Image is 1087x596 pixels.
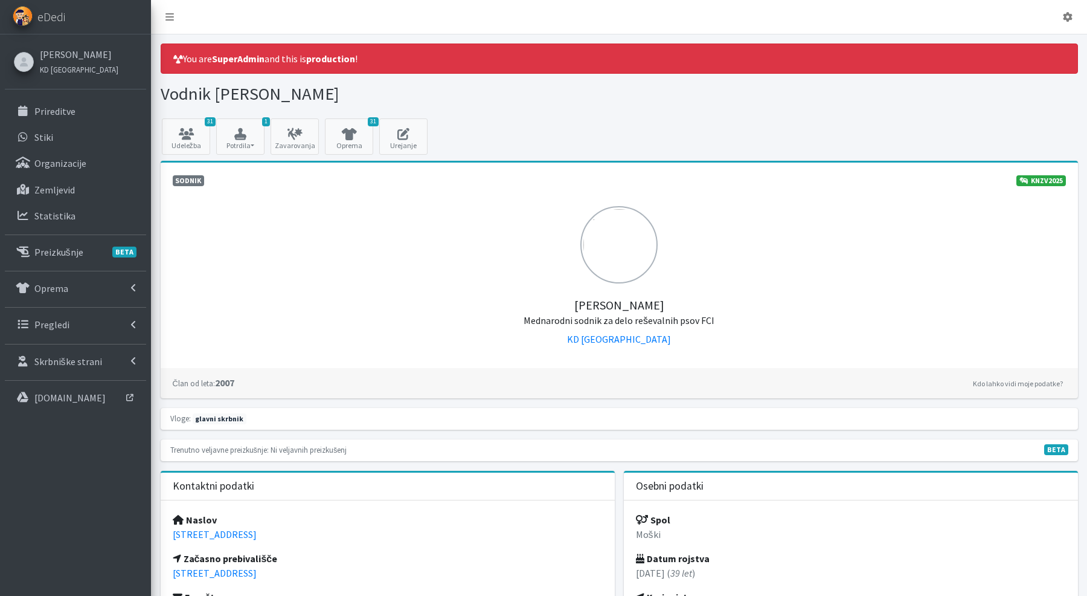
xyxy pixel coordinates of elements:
span: eDedi [37,8,65,26]
a: Pregledi [5,313,146,337]
a: Zemljevid [5,178,146,202]
small: Vloge: [170,413,191,423]
span: 31 [368,117,379,126]
a: KD [GEOGRAPHIC_DATA] [567,333,671,345]
em: 39 let [670,567,692,579]
a: [PERSON_NAME] [40,47,118,62]
a: Organizacije [5,151,146,175]
small: Član od leta: [173,378,215,388]
p: Oprema [34,282,68,294]
p: Organizacije [34,157,86,169]
a: Urejanje [379,118,428,155]
strong: Spol [636,514,670,526]
strong: Začasno prebivališče [173,552,278,565]
div: You are and this is ! [161,44,1078,74]
a: Oprema [5,276,146,300]
strong: Naslov [173,514,217,526]
a: [DOMAIN_NAME] [5,386,146,410]
span: 1 [262,117,270,126]
small: Ni veljavnih preizkušenj [271,445,347,455]
a: 31 Oprema [325,118,373,155]
a: KNZV2025 [1016,175,1066,186]
a: Zavarovanja [271,118,319,155]
p: [DATE] ( ) [636,566,1066,580]
p: Statistika [34,210,75,222]
p: [DOMAIN_NAME] [34,392,106,404]
button: 1 Potrdila [216,118,265,155]
a: KD [GEOGRAPHIC_DATA] [40,62,118,76]
a: Skrbniške strani [5,349,146,374]
a: Prireditve [5,99,146,123]
span: 31 [205,117,216,126]
p: Moški [636,527,1066,542]
strong: Datum rojstva [636,552,710,565]
small: Trenutno veljavne preizkušnje: [170,445,269,455]
a: Kdo lahko vidi moje podatke? [970,377,1066,391]
a: 31 Udeležba [162,118,210,155]
small: KD [GEOGRAPHIC_DATA] [40,65,118,74]
h5: [PERSON_NAME] [173,283,1066,327]
span: glavni skrbnik [193,413,247,424]
h1: Vodnik [PERSON_NAME] [161,83,615,105]
p: Zemljevid [34,184,75,196]
small: Mednarodni sodnik za delo reševalnih psov FCI [524,314,714,326]
img: eDedi [13,6,33,26]
p: Stiki [34,131,53,143]
p: Skrbniške strani [34,355,102,368]
a: Stiki [5,125,146,149]
h3: Osebni podatki [636,480,704,493]
a: [STREET_ADDRESS] [173,528,257,540]
h3: Kontaktni podatki [173,480,254,493]
a: Statistika [5,204,146,228]
a: [STREET_ADDRESS] [173,567,257,579]
span: BETA [112,247,136,258]
span: V fazi razvoja [1044,444,1068,455]
p: Prireditve [34,105,75,117]
a: PreizkušnjeBETA [5,240,146,264]
strong: production [306,53,355,65]
p: Preizkušnje [34,246,83,258]
span: Sodnik [173,175,205,186]
strong: 2007 [173,377,234,389]
p: Pregledi [34,319,69,331]
strong: SuperAdmin [212,53,265,65]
